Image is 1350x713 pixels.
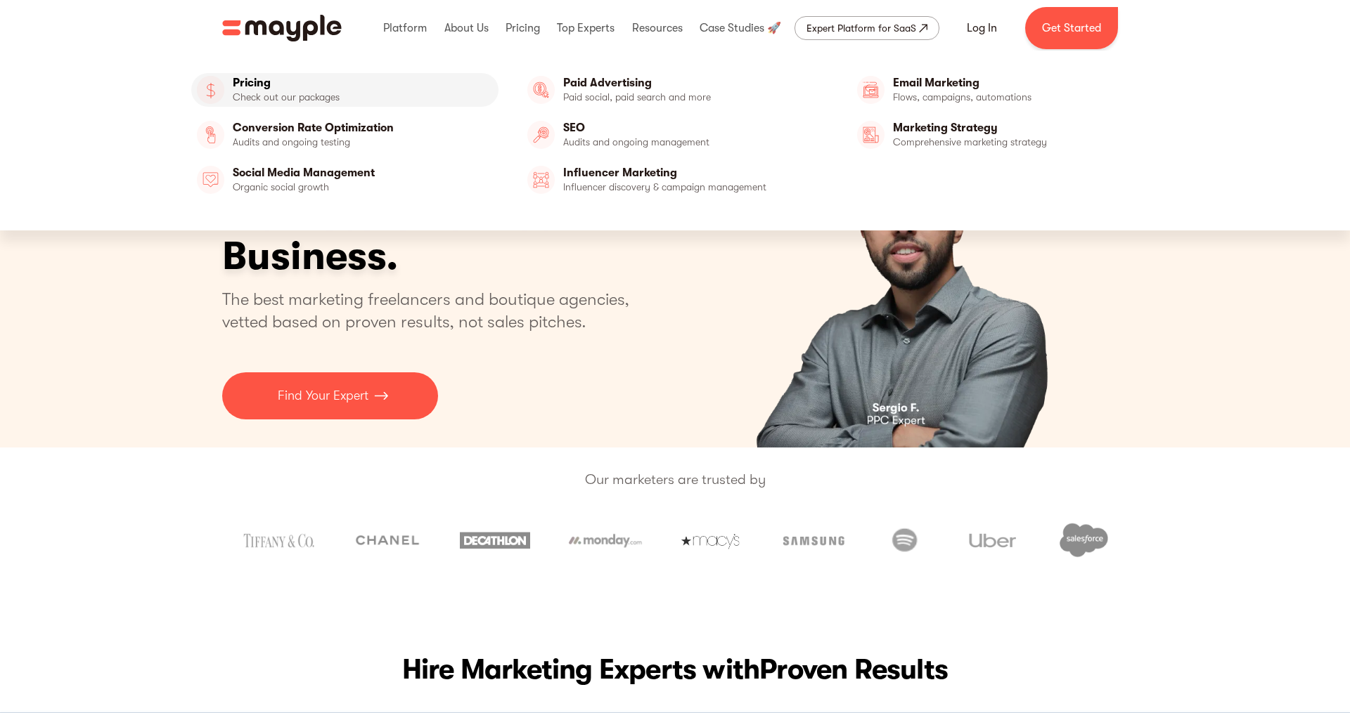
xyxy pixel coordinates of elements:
span: Proven Results [759,653,948,686]
h2: Hire Marketing Experts with [222,650,1128,689]
div: Pricing [502,6,544,51]
div: 1 of 4 [688,56,1128,447]
a: Log In [950,11,1014,45]
div: Expert Platform for SaaS [806,20,916,37]
div: Resources [629,6,686,51]
div: carousel [688,56,1128,447]
img: Mayple logo [222,15,342,41]
div: Platform [380,6,430,51]
div: Top Experts [553,6,618,51]
a: Expert Platform for SaaS [795,16,939,40]
a: home [222,15,342,41]
a: Get Started [1025,7,1118,49]
div: About Us [441,6,492,51]
p: Find Your Expert [278,386,368,405]
a: Find Your Expert [222,372,438,419]
p: The best marketing freelancers and boutique agencies, vetted based on proven results, not sales p... [222,288,646,333]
